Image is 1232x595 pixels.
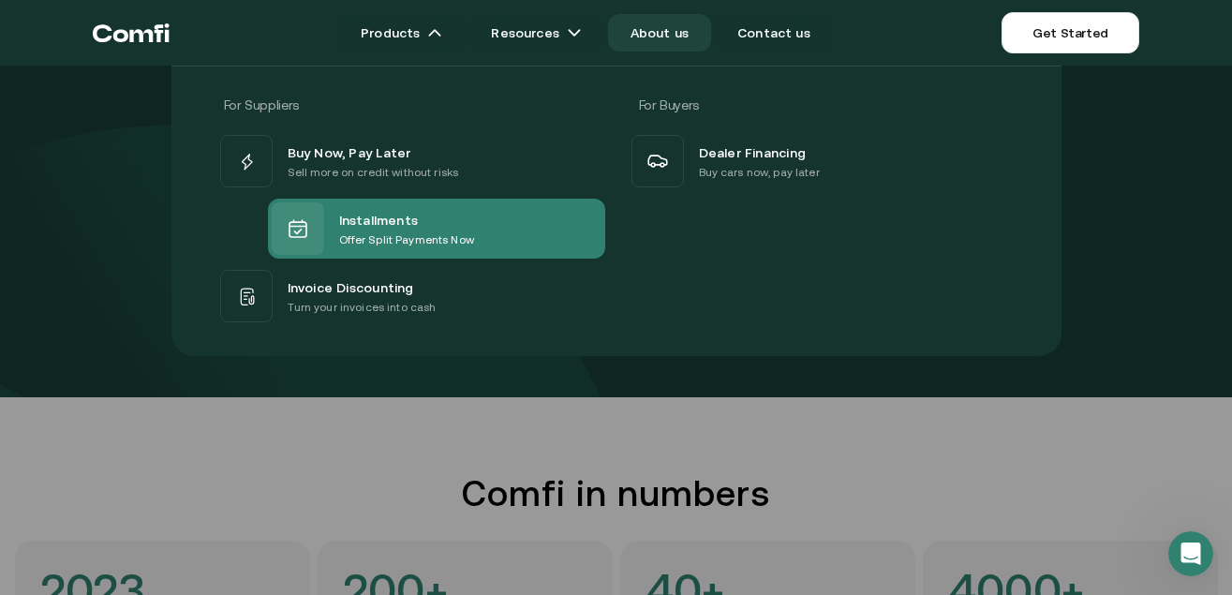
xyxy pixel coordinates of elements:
a: About us [608,14,711,52]
span: Buy Now, Pay Later [288,141,411,163]
span: For Suppliers [224,97,299,112]
a: Resourcesarrow icons [468,14,603,52]
iframe: Intercom live chat [1168,531,1213,576]
a: Invoice DiscountingTurn your invoices into cash [216,266,605,326]
a: Get Started [1002,12,1139,53]
p: Turn your invoices into cash [288,298,437,317]
span: Invoice Discounting [288,275,414,298]
a: InstallmentsOffer Split Payments Now [216,191,605,266]
img: arrow icons [567,25,582,40]
span: For Buyers [639,97,700,112]
a: Productsarrow icons [338,14,465,52]
img: arrow icons [427,25,442,40]
a: Return to the top of the Comfi home page [93,5,170,61]
p: Sell more on credit without risks [288,163,459,182]
a: Buy Now, Pay LaterSell more on credit without risks [216,131,605,191]
p: Buy cars now, pay later [699,163,820,182]
a: Dealer FinancingBuy cars now, pay later [628,131,1017,191]
span: Dealer Financing [699,141,807,163]
span: Installments [339,208,419,231]
p: Offer Split Payments Now [339,231,474,249]
a: Contact us [715,14,833,52]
